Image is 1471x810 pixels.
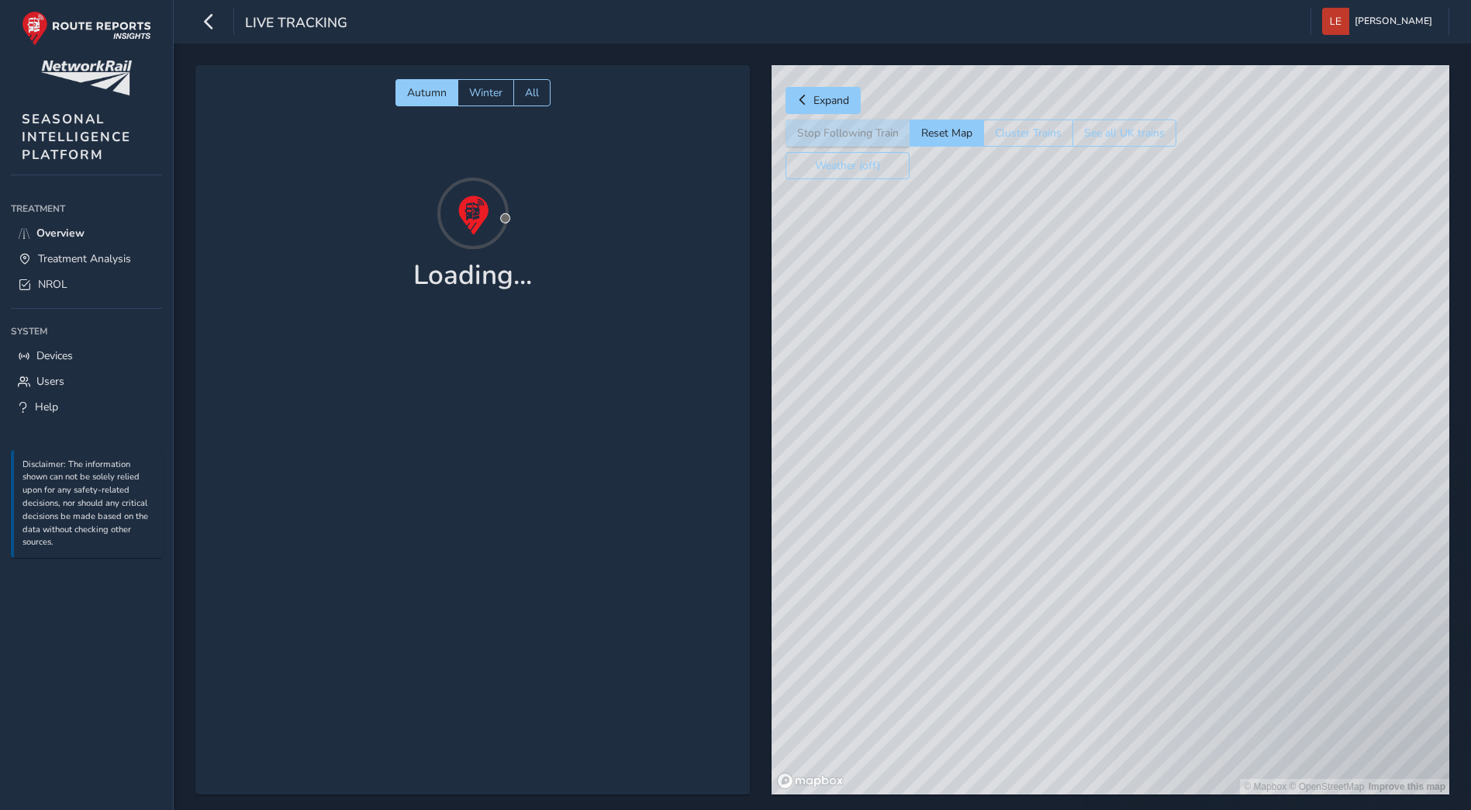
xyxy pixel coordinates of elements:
button: See all UK trains [1072,119,1176,147]
span: Winter [469,85,502,100]
span: [PERSON_NAME] [1355,8,1432,35]
p: Disclaimer: The information shown can not be solely relied upon for any safety-related decisions,... [22,459,154,550]
span: Autumn [407,85,447,100]
a: NROL [11,272,162,297]
span: Treatment Analysis [38,251,131,266]
button: Winter [458,79,513,106]
img: rr logo [22,11,151,46]
span: Devices [36,348,73,363]
button: Autumn [395,79,458,106]
a: Help [11,394,162,420]
span: Expand [813,93,849,108]
div: Treatment [11,197,162,220]
span: All [525,85,539,100]
div: System [11,320,162,343]
a: Users [11,369,162,394]
img: customer logo [41,61,132,95]
button: Expand [786,87,861,114]
button: Cluster Trains [983,119,1072,147]
img: diamond-layout [1322,8,1349,35]
span: Live Tracking [245,13,347,35]
button: [PERSON_NAME] [1322,8,1438,35]
iframe: Intercom live chat [1418,757,1455,794]
span: Overview [36,226,85,241]
span: Users [36,374,64,389]
button: Reset Map [910,119,983,147]
a: Overview [11,220,162,246]
span: SEASONAL INTELLIGENCE PLATFORM [22,110,131,164]
a: Devices [11,343,162,369]
h1: Loading... [413,259,532,292]
button: Weather (off) [786,152,910,179]
a: Treatment Analysis [11,246,162,272]
span: Help [35,400,58,414]
button: All [513,79,551,106]
span: NROL [38,277,67,292]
